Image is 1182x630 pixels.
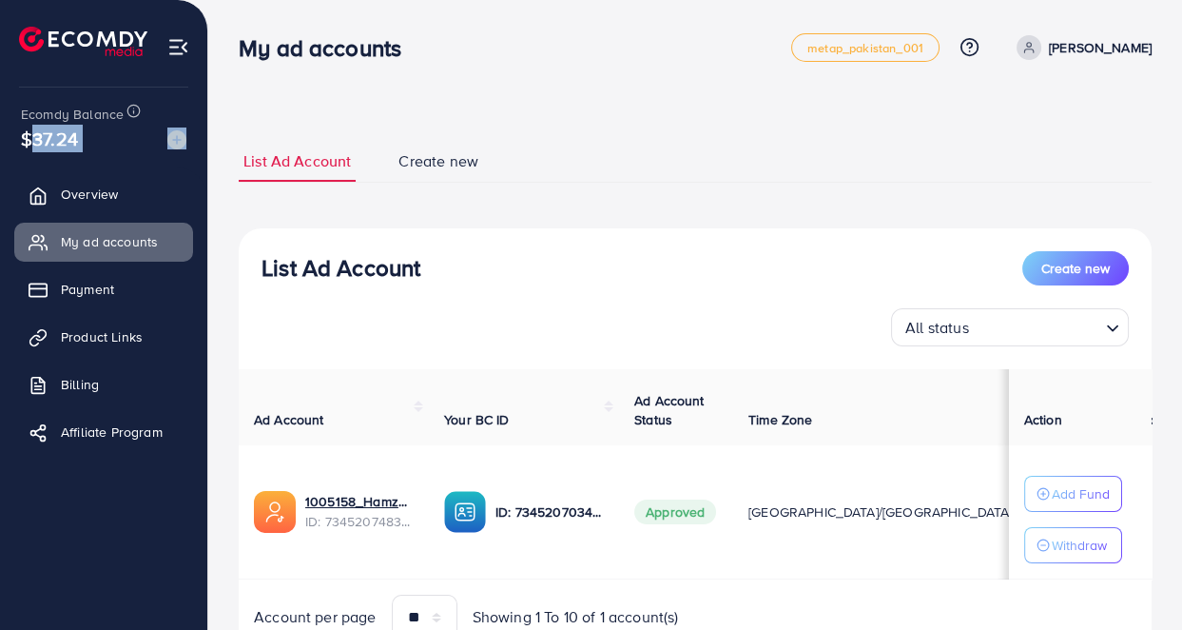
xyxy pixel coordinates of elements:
span: My ad accounts [61,232,158,251]
img: ic-ads-acc.e4c84228.svg [254,491,296,533]
span: Billing [61,375,99,394]
button: Create new [1022,251,1129,285]
button: Add Fund [1024,476,1122,512]
span: Showing 1 To 10 of 1 account(s) [473,606,679,628]
a: Billing [14,365,193,404]
h3: List Ad Account [262,254,420,282]
a: metap_pakistan_001 [791,33,940,62]
span: Time Zone [748,410,812,429]
a: 1005158_Hamza.1234_1710189409831 [305,492,414,511]
div: <span class='underline'>1005158_Hamza.1234_1710189409831</span></br>7345207483671068673 [305,492,414,531]
span: List Ad Account [243,150,351,172]
span: Your BC ID [444,410,510,429]
span: Create new [1041,259,1110,278]
h3: My ad accounts [239,34,417,62]
span: Affiliate Program [61,423,163,442]
a: [PERSON_NAME] [1009,35,1152,60]
span: Ecomdy Balance [21,105,124,124]
span: Payment [61,280,114,299]
span: Create new [398,150,478,172]
span: Product Links [61,327,143,346]
p: ID: 7345207034608140289 [495,501,604,523]
input: Search for option [975,310,1098,342]
span: All status [901,314,973,342]
span: Action [1024,410,1062,429]
span: Account per page [254,606,377,628]
div: Search for option [891,308,1129,346]
span: $37.24 [21,125,78,152]
a: Payment [14,270,193,308]
span: metap_pakistan_001 [807,42,923,54]
a: Overview [14,175,193,213]
a: Affiliate Program [14,413,193,451]
a: My ad accounts [14,223,193,261]
span: Overview [61,185,118,204]
button: Withdraw [1024,527,1122,563]
span: Ad Account Status [634,391,705,429]
span: Approved [634,500,716,524]
img: ic-ba-acc.ded83a64.svg [444,491,486,533]
img: logo [19,27,147,56]
span: [GEOGRAPHIC_DATA]/[GEOGRAPHIC_DATA] [748,502,1013,522]
iframe: Chat [1101,544,1168,616]
p: [PERSON_NAME] [1049,36,1152,59]
p: Add Fund [1052,482,1110,505]
p: Withdraw [1052,534,1107,557]
a: Product Links [14,318,193,356]
span: Ad Account [254,410,324,429]
img: menu [167,36,189,58]
img: image [167,130,186,149]
span: ID: 7345207483671068673 [305,512,414,531]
